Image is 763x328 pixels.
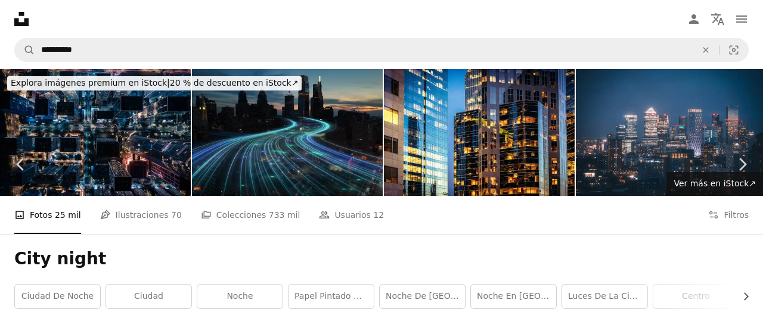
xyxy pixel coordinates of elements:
a: noche [197,285,283,308]
button: Filtros [708,196,749,234]
form: Encuentra imágenes en todo el sitio [14,38,749,62]
button: Búsqueda visual [719,39,748,61]
img: Modernas oficinas de cristal al atardecer [384,69,575,196]
a: Siguiente [721,107,763,221]
a: noche de [GEOGRAPHIC_DATA] [380,285,465,308]
span: 70 [171,208,182,221]
button: Buscar en Unsplash [15,39,35,61]
span: 733 mil [269,208,300,221]
button: Borrar [693,39,719,61]
a: Inicio — Unsplash [14,12,29,26]
a: Luces de la ciudad [562,285,647,308]
a: Colecciones 733 mil [201,196,300,234]
h1: City night [14,248,749,270]
a: Iniciar sesión / Registrarse [682,7,706,31]
span: 12 [373,208,384,221]
a: Ver más en iStock↗ [666,172,763,196]
a: Noche en [GEOGRAPHIC_DATA] [471,285,556,308]
button: desplazar lista a la derecha [735,285,749,308]
a: Papel pintado de la ciudad [289,285,374,308]
button: Idioma [706,7,730,31]
a: ciudad de noche [15,285,100,308]
a: centro [653,285,739,308]
div: 20 % de descuento en iStock ↗ [7,76,302,90]
span: Explora imágenes premium en iStock | [11,78,170,88]
img: Concepto de desarrollo de transformación digital de ciudad inteligente [192,69,383,196]
span: Ver más en iStock ↗ [674,179,756,188]
a: ciudad [106,285,191,308]
a: Ilustraciones 70 [100,196,182,234]
button: Menú [730,7,753,31]
a: Usuarios 12 [319,196,384,234]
